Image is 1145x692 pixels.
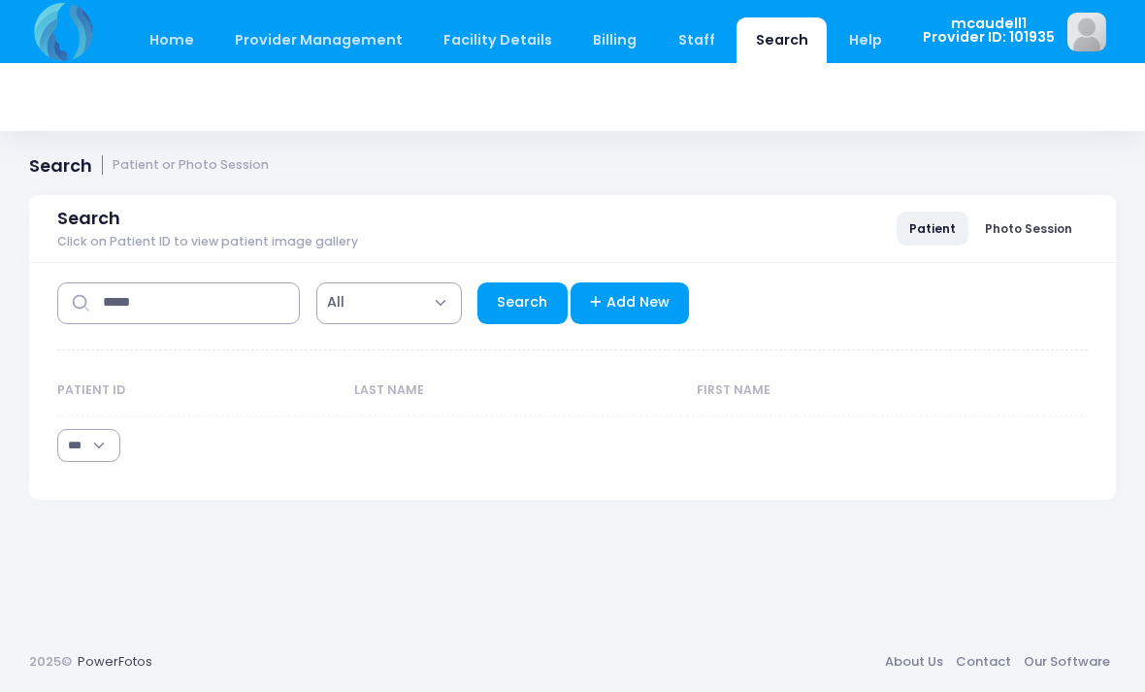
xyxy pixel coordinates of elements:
[571,282,690,324] a: Add New
[344,366,687,416] th: Last Name
[659,17,734,63] a: Staff
[316,282,462,324] span: All
[57,208,120,228] span: Search
[425,17,572,63] a: Facility Details
[477,282,568,324] a: Search
[878,644,949,679] a: About Us
[972,212,1085,245] a: Photo Session
[130,17,213,63] a: Home
[57,235,358,249] span: Click on Patient ID to view patient image gallery
[574,17,656,63] a: Billing
[1017,644,1116,679] a: Our Software
[78,652,152,671] a: PowerFotos
[949,644,1017,679] a: Contact
[897,212,968,245] a: Patient
[57,366,344,416] th: Patient ID
[687,366,1044,416] th: First Name
[736,17,827,63] a: Search
[113,158,269,173] small: Patient or Photo Session
[923,16,1055,45] span: mcaudell1 Provider ID: 101935
[327,292,344,313] span: All
[215,17,421,63] a: Provider Management
[831,17,901,63] a: Help
[29,155,269,176] h1: Search
[1067,13,1106,51] img: image
[29,652,72,671] span: 2025©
